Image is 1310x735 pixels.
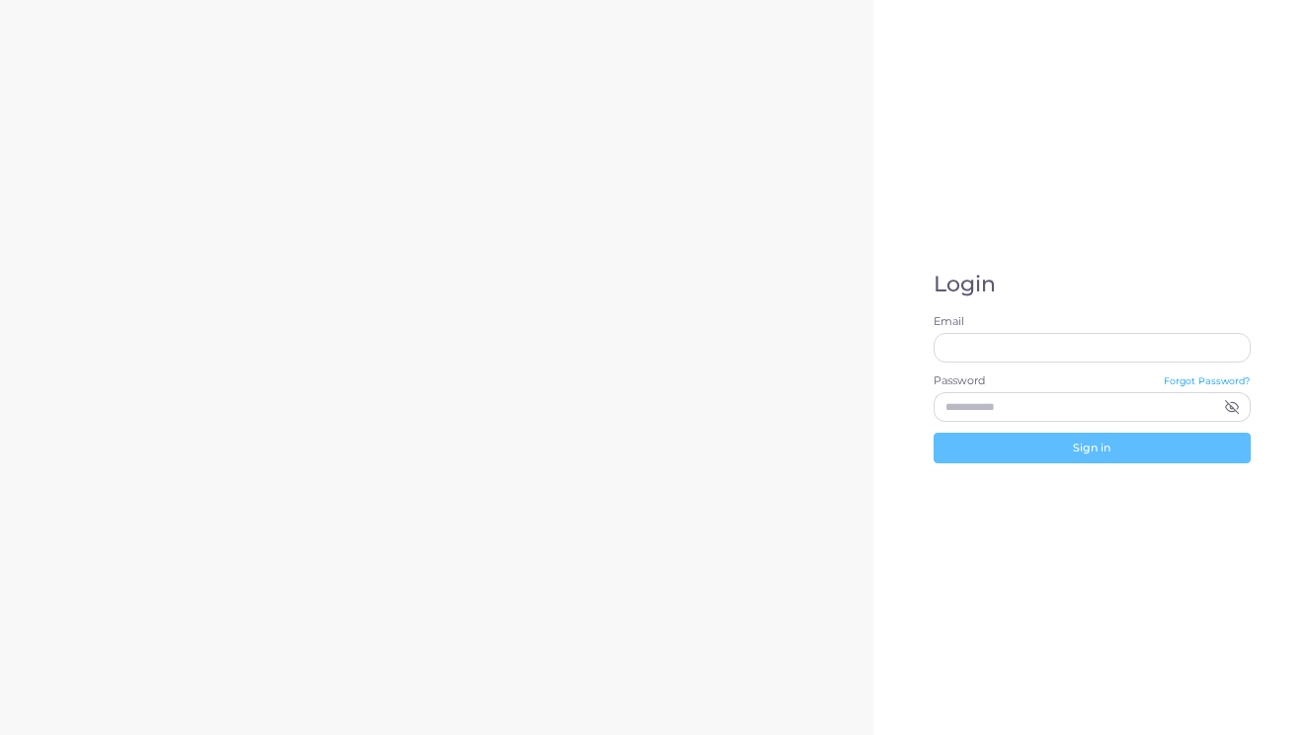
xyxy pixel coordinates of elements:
[934,433,1251,462] button: Sign in
[934,272,1251,297] h1: Login
[934,373,986,389] label: Password
[934,314,1251,330] label: Email
[1164,373,1251,392] a: Forgot Password?
[1164,375,1251,386] small: Forgot Password?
